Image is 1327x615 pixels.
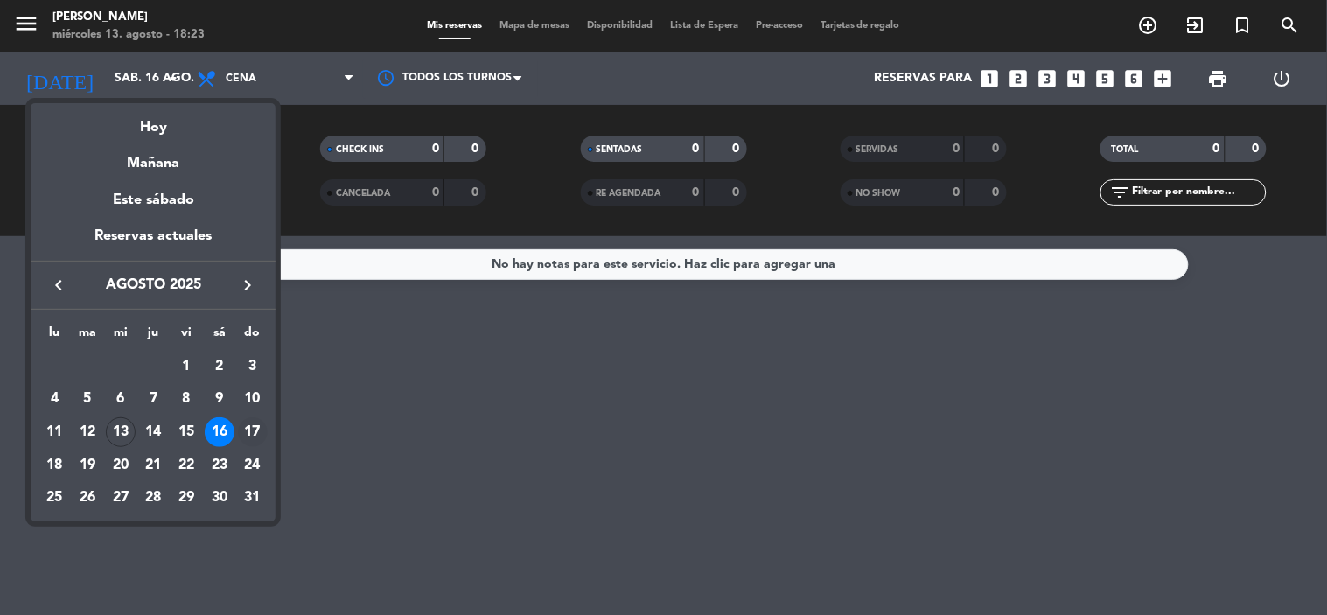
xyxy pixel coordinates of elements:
[106,451,136,480] div: 20
[43,274,74,297] button: keyboard_arrow_left
[74,274,232,297] span: agosto 2025
[31,139,276,175] div: Mañana
[171,483,201,513] div: 29
[236,449,269,482] td: 24 de agosto de 2025
[138,483,168,513] div: 28
[205,417,234,447] div: 16
[71,416,104,449] td: 12 de agosto de 2025
[238,451,268,480] div: 24
[205,352,234,381] div: 2
[236,481,269,514] td: 31 de agosto de 2025
[203,481,236,514] td: 30 de agosto de 2025
[73,417,102,447] div: 12
[171,451,201,480] div: 22
[39,451,69,480] div: 18
[31,176,276,225] div: Este sábado
[71,323,104,350] th: martes
[238,384,268,414] div: 10
[106,384,136,414] div: 6
[232,274,263,297] button: keyboard_arrow_right
[171,384,201,414] div: 8
[73,451,102,480] div: 19
[38,350,170,383] td: AGO.
[137,382,171,416] td: 7 de agosto de 2025
[39,483,69,513] div: 25
[106,483,136,513] div: 27
[137,481,171,514] td: 28 de agosto de 2025
[238,417,268,447] div: 17
[137,449,171,482] td: 21 de agosto de 2025
[38,449,71,482] td: 18 de agosto de 2025
[170,323,203,350] th: viernes
[104,449,137,482] td: 20 de agosto de 2025
[138,417,168,447] div: 14
[203,323,236,350] th: sábado
[71,382,104,416] td: 5 de agosto de 2025
[238,483,268,513] div: 31
[138,451,168,480] div: 21
[203,382,236,416] td: 9 de agosto de 2025
[104,481,137,514] td: 27 de agosto de 2025
[137,323,171,350] th: jueves
[104,382,137,416] td: 6 de agosto de 2025
[106,417,136,447] div: 13
[73,483,102,513] div: 26
[38,382,71,416] td: 4 de agosto de 2025
[203,416,236,449] td: 16 de agosto de 2025
[104,323,137,350] th: miércoles
[138,384,168,414] div: 7
[170,449,203,482] td: 22 de agosto de 2025
[170,481,203,514] td: 29 de agosto de 2025
[73,384,102,414] div: 5
[38,481,71,514] td: 25 de agosto de 2025
[170,416,203,449] td: 15 de agosto de 2025
[39,384,69,414] div: 4
[39,417,69,447] div: 11
[171,417,201,447] div: 15
[203,350,236,383] td: 2 de agosto de 2025
[236,350,269,383] td: 3 de agosto de 2025
[171,352,201,381] div: 1
[104,416,137,449] td: 13 de agosto de 2025
[170,382,203,416] td: 8 de agosto de 2025
[31,103,276,139] div: Hoy
[205,451,234,480] div: 23
[137,416,171,449] td: 14 de agosto de 2025
[31,225,276,261] div: Reservas actuales
[236,323,269,350] th: domingo
[236,382,269,416] td: 10 de agosto de 2025
[170,350,203,383] td: 1 de agosto de 2025
[48,275,69,296] i: keyboard_arrow_left
[236,416,269,449] td: 17 de agosto de 2025
[238,352,268,381] div: 3
[38,416,71,449] td: 11 de agosto de 2025
[205,483,234,513] div: 30
[71,481,104,514] td: 26 de agosto de 2025
[205,384,234,414] div: 9
[38,323,71,350] th: lunes
[237,275,258,296] i: keyboard_arrow_right
[71,449,104,482] td: 19 de agosto de 2025
[203,449,236,482] td: 23 de agosto de 2025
